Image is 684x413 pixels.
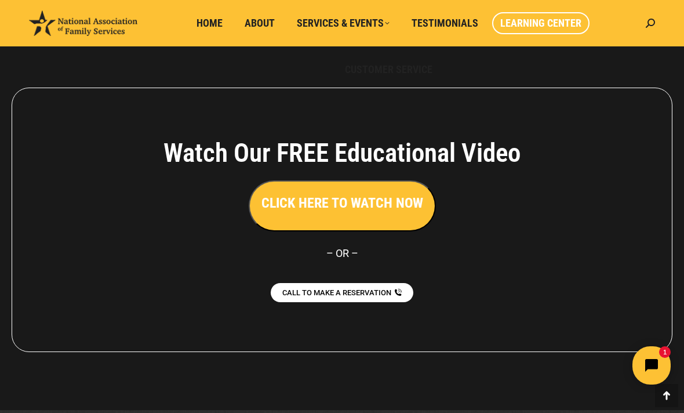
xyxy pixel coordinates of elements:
[345,63,432,76] span: Customer Service
[403,12,486,34] a: Testimonials
[500,17,581,30] span: Learning Center
[261,193,423,213] h3: CLICK HERE TO WATCH NOW
[271,283,413,302] a: CALL TO MAKE A RESERVATION
[188,12,231,34] a: Home
[412,17,478,30] span: Testimonials
[29,10,137,36] img: National Association of Family Services
[249,198,436,210] a: CLICK HERE TO WATCH NOW
[326,247,358,259] span: – OR –
[245,17,275,30] span: About
[337,59,441,81] a: Customer Service
[237,12,283,34] a: About
[479,338,679,393] iframe: Tidio Chat
[99,137,585,169] h4: Watch Our FREE Educational Video
[282,289,391,296] span: CALL TO MAKE A RESERVATION
[492,12,590,34] a: Learning Center
[197,17,223,30] span: Home
[297,17,390,30] span: Services & Events
[249,180,436,231] button: CLICK HERE TO WATCH NOW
